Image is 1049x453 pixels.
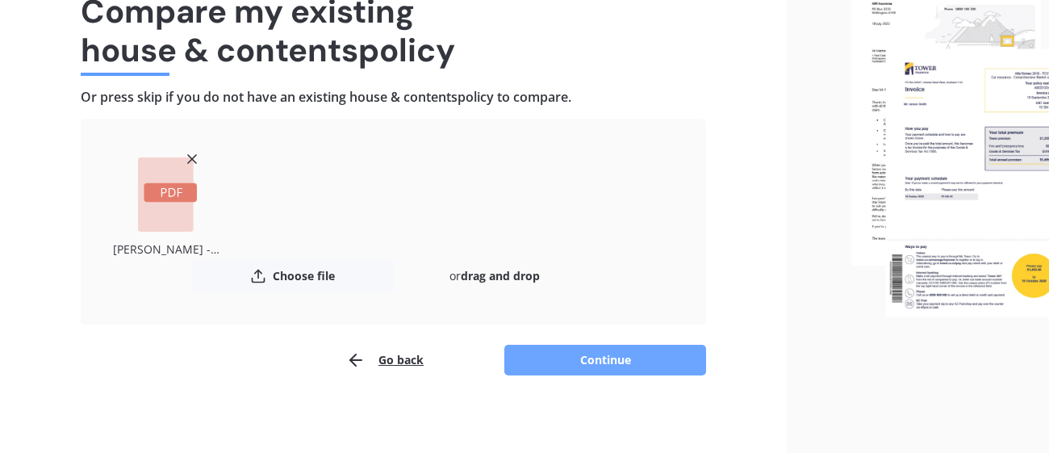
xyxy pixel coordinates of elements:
[461,268,540,283] b: drag and drop
[113,238,222,260] div: Whitworth - 21LGR AMI Homeowners.pdf
[346,344,424,376] button: Go back
[192,260,394,292] button: Choose file
[81,89,706,106] h4: Or press skip if you do not have an existing house & contents policy to compare.
[394,260,596,292] div: or
[504,345,706,375] button: Continue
